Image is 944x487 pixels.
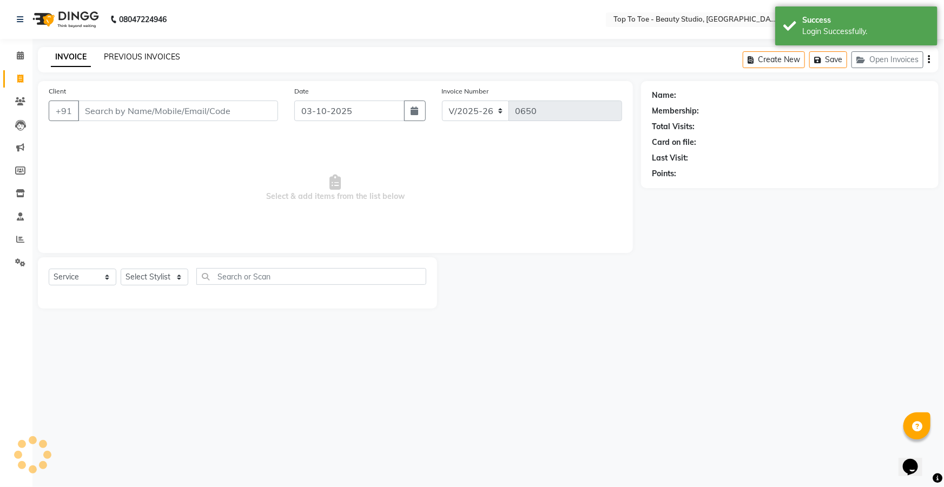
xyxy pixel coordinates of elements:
[809,51,847,68] button: Save
[652,105,699,117] div: Membership:
[104,52,180,62] a: PREVIOUS INVOICES
[652,90,676,101] div: Name:
[294,86,309,96] label: Date
[899,444,933,476] iframe: chat widget
[442,86,489,96] label: Invoice Number
[28,4,102,35] img: logo
[51,48,91,67] a: INVOICE
[196,268,426,285] input: Search or Scan
[802,15,929,26] div: Success
[652,137,696,148] div: Card on file:
[652,168,676,179] div: Points:
[49,134,622,242] span: Select & add items from the list below
[119,4,167,35] b: 08047224946
[652,121,695,132] div: Total Visits:
[49,86,66,96] label: Client
[802,26,929,37] div: Login Successfully.
[743,51,805,68] button: Create New
[49,101,79,121] button: +91
[851,51,923,68] button: Open Invoices
[78,101,278,121] input: Search by Name/Mobile/Email/Code
[652,152,688,164] div: Last Visit:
